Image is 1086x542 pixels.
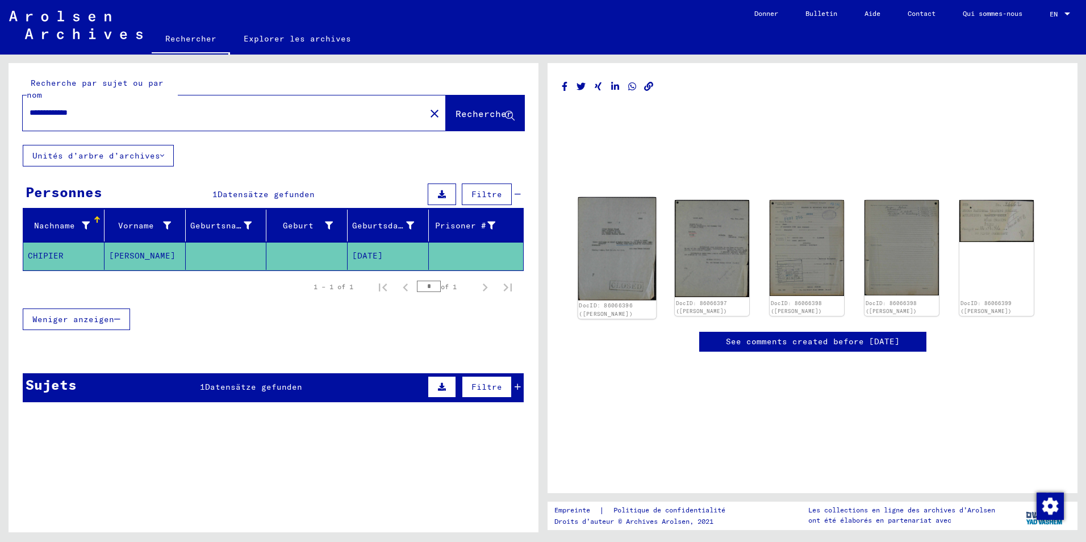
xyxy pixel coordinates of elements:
div: Geburtsdatum [352,216,428,235]
mat-header-cell: Vorname [105,210,186,241]
button: Previous page [394,276,417,298]
img: Modifier le consentement [1037,493,1064,520]
div: Prisoner # [433,216,509,235]
font: Geburtsdatum [352,220,413,231]
button: Share on Xing [592,80,604,94]
div: Vorname [109,216,185,235]
a: DocID: 86066396 ([PERSON_NAME]) [579,302,633,317]
button: Last page [496,276,519,298]
a: DocID: 86066398 ([PERSON_NAME]) [866,300,917,314]
span: Rechercher [456,108,512,119]
mat-label: Recherche par sujet ou par nom [27,78,164,100]
button: First page [371,276,394,298]
mat-header-cell: Geburtsname [186,210,267,241]
button: Share on LinkedIn [609,80,621,94]
font: Unités d’arbre d’archives [32,151,160,161]
mat-cell: [PERSON_NAME] [105,242,186,270]
button: Filtre [462,184,512,205]
img: 001.jpg [770,200,844,296]
img: 001.jpg [578,197,657,301]
span: Datensätze gefunden [205,382,302,392]
div: Nachname [28,216,104,235]
img: 001.jpg [675,200,749,297]
span: Weniger anzeigen [32,314,114,324]
img: 002.jpg [864,200,939,295]
img: 001.jpg [959,200,1034,242]
span: Filtre [471,189,502,199]
img: Arolsen_neg.svg [9,11,143,39]
button: Next page [474,276,496,298]
p: Les collections en ligne des archives d’Arolsen [808,505,995,515]
button: Share on Twitter [575,80,587,94]
mat-cell: [DATE] [348,242,429,270]
font: | [599,505,604,516]
span: 1 [212,189,218,199]
span: EN [1050,10,1062,18]
a: DocID: 86066398 ([PERSON_NAME]) [771,300,822,314]
font: of 1 [441,282,457,291]
a: DocID: 86066399 ([PERSON_NAME]) [960,300,1012,314]
mat-cell: CHIPIER [23,242,105,270]
div: Sujets [26,374,77,395]
div: Personnes [26,182,102,202]
span: Datensätze gefunden [218,189,315,199]
font: Geburt‏ [283,220,314,231]
span: Filtre [471,382,502,392]
button: Share on Facebook [559,80,571,94]
span: 1 [200,382,205,392]
font: Vorname [118,220,154,231]
a: See comments created before [DATE] [726,336,900,348]
button: Unités d’arbre d’archives [23,145,174,166]
a: Rechercher [152,25,230,55]
font: Prisoner # [435,220,486,231]
a: Politique de confidentialité [604,505,739,516]
mat-header-cell: Prisoner # [429,210,523,241]
button: Clair [423,102,446,124]
button: Copy link [643,80,655,94]
div: 1 – 1 of 1 [314,282,353,292]
button: Filtre [462,376,512,398]
a: Empreinte [554,505,599,516]
mat-icon: close [428,107,441,120]
a: DocID: 86066397 ([PERSON_NAME]) [676,300,727,314]
button: Rechercher [446,95,524,131]
mat-header-cell: Geburt‏ [266,210,348,241]
a: Explorer les archives [230,25,365,52]
p: Droits d’auteur © Archives Arolsen, 2021 [554,516,739,527]
font: Nachname [34,220,75,231]
div: Geburtsname [190,216,266,235]
mat-header-cell: Geburtsdatum [348,210,429,241]
img: yv_logo.png [1024,501,1066,530]
p: ont été élaborés en partenariat avec [808,515,995,526]
font: Geburtsname [190,220,247,231]
button: Weniger anzeigen [23,308,130,330]
button: Share on WhatsApp [626,80,638,94]
mat-header-cell: Nachname [23,210,105,241]
div: Geburt‏ [271,216,347,235]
